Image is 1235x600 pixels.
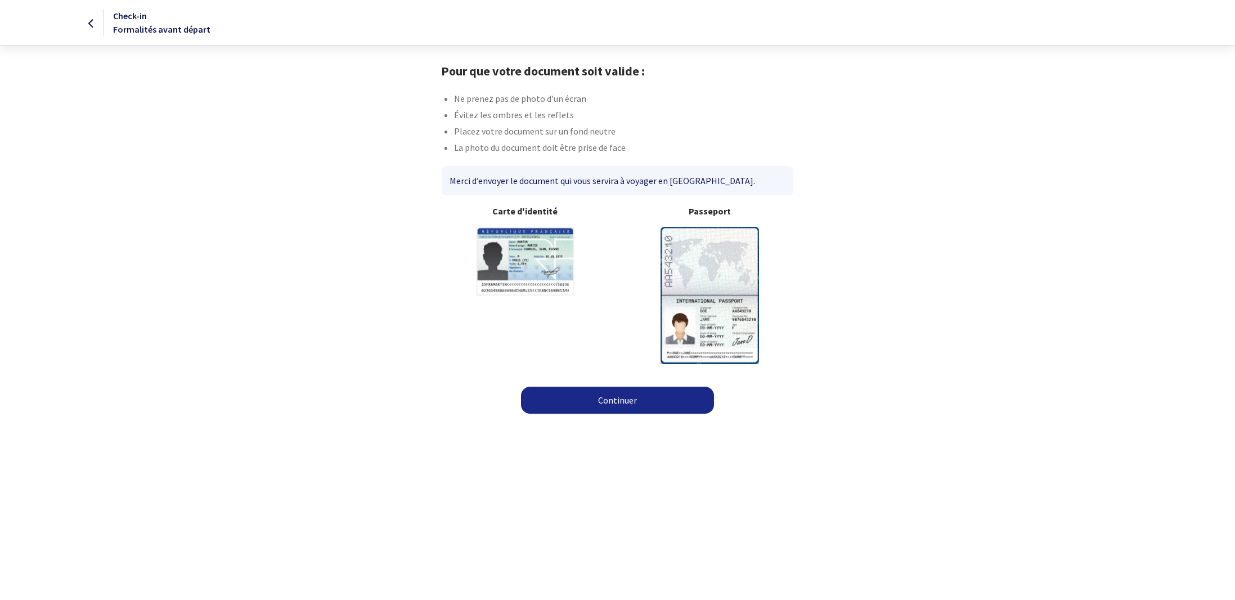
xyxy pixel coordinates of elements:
[661,227,759,364] img: illuPasseport.svg
[627,204,794,218] b: Passeport
[454,108,794,124] li: Évitez les ombres et les reflets
[113,10,210,35] span: Check-in Formalités avant départ
[441,64,794,78] h1: Pour que votre document soit valide :
[454,124,794,141] li: Placez votre document sur un fond neutre
[521,387,714,414] a: Continuer
[454,141,794,157] li: La photo du document doit être prise de face
[442,204,609,218] b: Carte d'identité
[454,92,794,108] li: Ne prenez pas de photo d’un écran
[442,166,793,195] div: Merci d’envoyer le document qui vous servira à voyager en [GEOGRAPHIC_DATA].
[476,227,574,296] img: illuCNI.svg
